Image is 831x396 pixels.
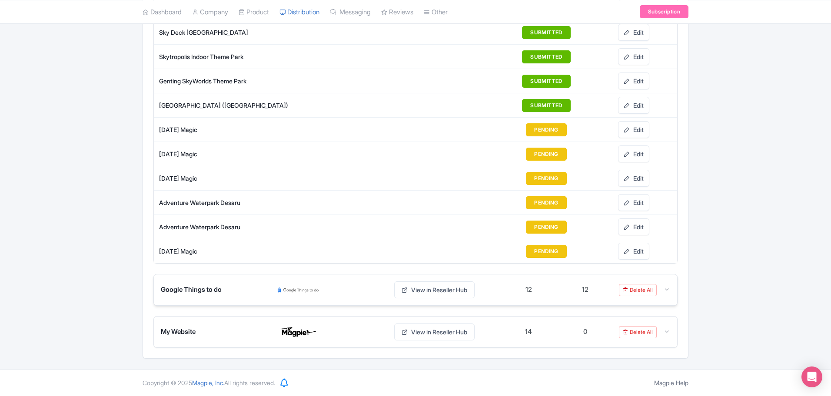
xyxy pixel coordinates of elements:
[526,123,567,136] button: PENDING
[582,285,588,295] div: 12
[159,52,415,61] div: Skytropolis Indoor Theme Park
[654,379,688,386] a: Magpie Help
[526,172,567,185] button: PENDING
[159,222,415,231] div: Adventure Waterpark Desaru
[526,221,567,234] button: PENDING
[161,285,222,295] span: Google Things to do
[159,101,415,110] div: [GEOGRAPHIC_DATA] ([GEOGRAPHIC_DATA])
[159,149,415,158] div: [DATE] Magic
[619,326,657,338] a: Delete All
[619,284,657,296] a: Delete All
[159,28,415,37] div: Sky Deck [GEOGRAPHIC_DATA]
[525,285,532,295] div: 12
[618,170,649,187] a: Edit
[277,325,319,339] img: My Website
[161,327,196,337] span: My Website
[618,73,649,89] a: Edit
[522,26,570,39] button: SUBMITTED
[522,99,570,112] button: SUBMITTED
[522,75,570,88] button: SUBMITTED
[137,378,280,387] div: Copyright © 2025 All rights reserved.
[159,125,415,134] div: [DATE] Magic
[159,76,415,86] div: Genting SkyWorlds Theme Park
[192,379,224,386] span: Magpie, Inc.
[618,194,649,211] a: Edit
[394,281,475,298] a: View in Reseller Hub
[618,24,649,41] a: Edit
[277,283,319,297] img: Google Things to do
[618,48,649,65] a: Edit
[526,196,567,209] button: PENDING
[801,366,822,387] div: Open Intercom Messenger
[640,5,688,18] a: Subscription
[618,243,649,260] a: Edit
[526,245,567,258] button: PENDING
[618,121,649,138] a: Edit
[526,148,567,161] button: PENDING
[159,174,415,183] div: [DATE] Magic
[618,218,649,235] a: Edit
[583,327,587,337] div: 0
[525,327,532,337] div: 14
[394,323,475,340] a: View in Reseller Hub
[522,50,570,63] button: SUBMITTED
[618,97,649,114] a: Edit
[618,145,649,162] a: Edit
[159,247,415,256] div: [DATE] Magic
[159,198,415,207] div: Adventure Waterpark Desaru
